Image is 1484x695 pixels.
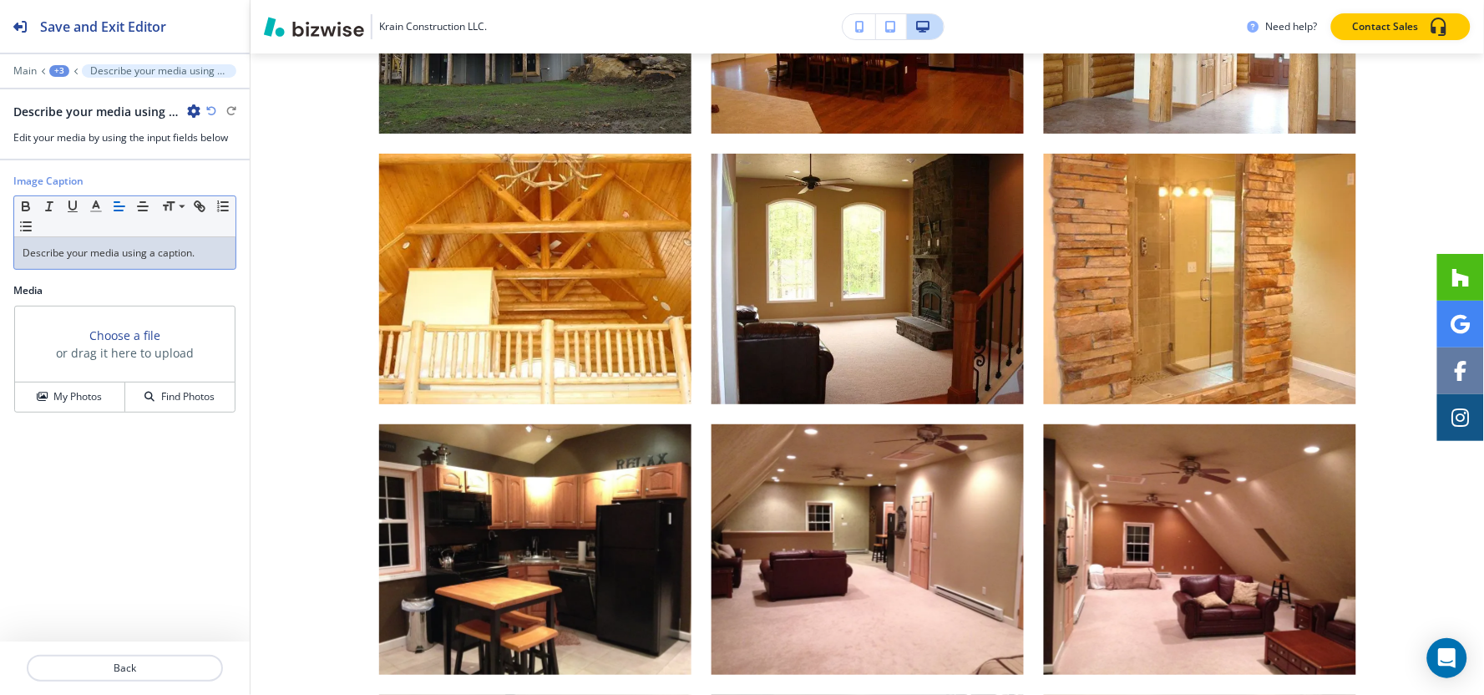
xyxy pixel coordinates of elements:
[1331,13,1471,40] button: Contact Sales
[1044,154,1356,404] img: Gallery
[27,655,223,682] button: Back
[161,389,215,404] h4: Find Photos
[49,65,69,77] button: +3
[90,65,228,77] p: Describe your media using a caption.
[53,389,102,404] h4: My Photos
[1437,347,1484,394] a: Social media link to facebook account
[15,383,125,412] button: My Photos
[89,327,160,344] button: Choose a file
[379,19,487,34] h3: Krain Construction LLC.
[56,344,194,362] h3: or drag it here to upload
[28,661,221,676] p: Back
[712,424,1024,675] img: Gallery
[264,14,487,39] button: Krain Construction LLC.
[13,103,180,120] h2: Describe your media using a caption.
[40,17,166,37] h2: Save and Exit Editor
[13,283,236,298] h2: Media
[13,130,236,145] h3: Edit your media by using the input fields below
[1437,254,1484,301] a: Social media link to houzz account
[712,154,1024,404] img: Gallery
[1353,19,1419,34] p: Contact Sales
[379,424,691,675] img: Gallery
[379,154,691,404] img: Gallery
[1427,638,1467,678] div: Open Intercom Messenger
[1044,424,1356,675] img: Gallery
[1437,394,1484,441] a: Social media link to instagram account
[23,246,227,261] p: Describe your media using a caption.
[125,383,235,412] button: Find Photos
[13,65,37,77] button: Main
[82,64,236,78] button: Describe your media using a caption.
[13,174,84,189] h2: Image Caption
[13,305,236,413] div: Choose a fileor drag it here to uploadMy PhotosFind Photos
[1266,19,1318,34] h3: Need help?
[1437,301,1484,347] a: Social media link to google account
[264,17,364,37] img: Bizwise Logo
